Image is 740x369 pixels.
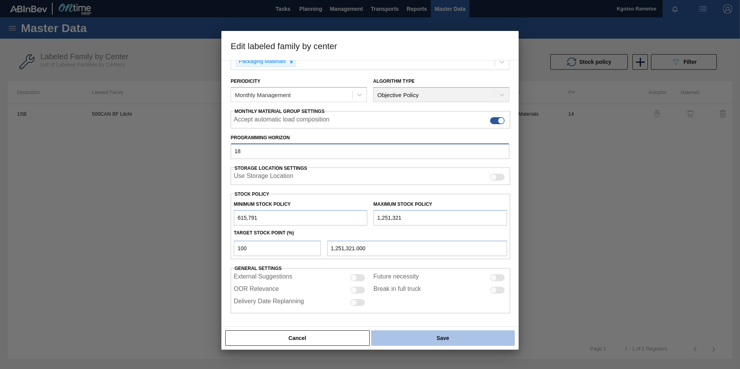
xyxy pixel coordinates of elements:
[235,166,307,171] span: Storage Location Settings
[225,330,370,346] button: Cancel
[371,330,515,346] button: Save
[235,191,269,197] label: Stock Policy
[231,132,509,143] label: Programming Horizon
[234,173,293,182] label: When enabled, the system will display stocks from different storage locations.
[235,109,325,114] span: Monthly Material Group Settings
[373,285,421,295] label: Break in full truck
[231,79,260,84] label: Periodicity
[234,298,304,307] label: Delivery Date Replanning
[234,116,329,125] label: Accept automatic load composition
[234,285,279,295] label: OOR Relevance
[373,202,432,207] label: Maximum Stock Policy
[235,92,291,98] div: Monthly Management
[373,79,415,84] label: Algorithm Type
[221,31,519,60] h3: Edit labeled family by center
[234,202,291,207] label: Minimum Stock Policy
[373,273,419,282] label: Future necessity
[236,57,287,67] div: Packaging Materials
[234,273,292,282] label: External Suggestions
[234,230,294,236] label: Target Stock Point (%)
[235,266,282,271] span: General settings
